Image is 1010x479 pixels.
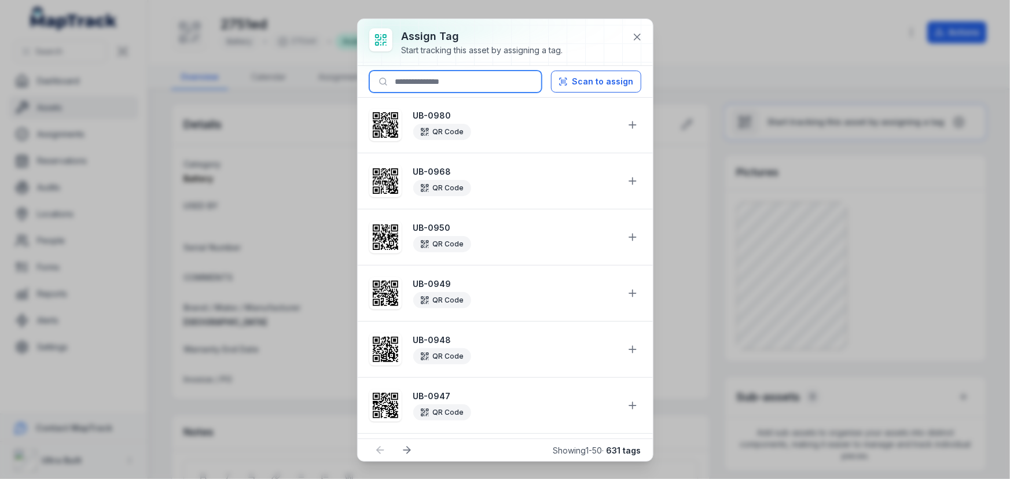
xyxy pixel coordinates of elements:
[402,45,563,56] div: Start tracking this asset by assigning a tag.
[413,222,617,234] strong: UB-0950
[607,445,641,455] strong: 631 tags
[413,124,471,140] div: QR Code
[413,278,617,290] strong: UB-0949
[551,71,641,93] button: Scan to assign
[402,28,563,45] h3: Assign tag
[413,348,471,364] div: QR Code
[413,180,471,196] div: QR Code
[413,334,617,346] strong: UB-0948
[413,292,471,308] div: QR Code
[553,445,641,455] span: Showing 1 - 50 ·
[413,236,471,252] div: QR Code
[413,110,617,121] strong: UB-0980
[413,390,617,402] strong: UB-0947
[413,166,617,178] strong: UB-0968
[413,404,471,421] div: QR Code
